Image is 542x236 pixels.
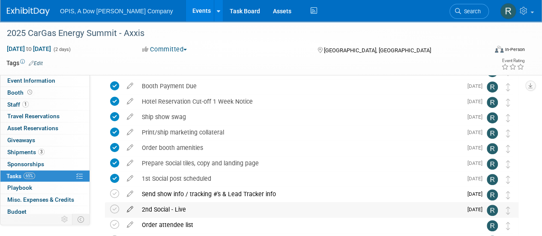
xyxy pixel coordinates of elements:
div: 2025 CarGas Energy Summit - Axxis [4,26,481,41]
span: Event Information [7,77,55,84]
td: Toggle Event Tabs [72,214,90,225]
a: Playbook [0,182,90,194]
a: Shipments3 [0,146,90,158]
div: Hotel Reservation Cut-off 1 Week Notice [138,94,462,109]
i: Move task [506,83,510,91]
i: Move task [506,222,510,230]
span: Playbook [7,184,32,191]
a: edit [123,221,138,229]
a: edit [123,190,138,198]
a: Asset Reservations [0,122,90,134]
a: edit [123,206,138,213]
div: Order booth amenities [138,140,462,155]
img: Renee Ortner [487,220,498,231]
div: Ship show swag [138,110,462,124]
div: Event Rating [501,59,524,63]
img: Renee Ortner [487,97,498,108]
div: In-Person [505,46,525,53]
span: to [25,45,33,52]
a: edit [123,175,138,182]
a: edit [123,144,138,152]
div: Prepare Social tiles, copy and landing page [138,156,462,170]
span: 65% [24,173,35,179]
span: Tasks [6,173,35,179]
span: Booth not reserved yet [26,89,34,96]
span: [GEOGRAPHIC_DATA], [GEOGRAPHIC_DATA] [323,47,431,54]
span: [DATE] [467,191,487,197]
i: Move task [506,160,510,168]
img: ExhibitDay [7,7,50,16]
span: [DATE] [467,129,487,135]
a: edit [123,98,138,105]
i: Move task [506,129,510,137]
a: Edit [29,60,43,66]
span: 1 [22,101,29,108]
span: (2 days) [53,47,71,52]
i: Move task [506,176,510,184]
img: Renee Ortner [487,174,498,185]
a: Travel Reservations [0,111,90,122]
a: edit [123,113,138,121]
a: edit [123,159,138,167]
a: Search [449,4,489,19]
img: Renee Ortner [487,81,498,93]
span: Misc. Expenses & Credits [7,196,74,203]
a: Misc. Expenses & Credits [0,194,90,206]
div: 2nd Social - Live [138,202,462,217]
img: Renee Ortner [487,143,498,154]
a: Event Information [0,75,90,87]
span: Booth [7,89,34,96]
span: [DATE] [467,160,487,166]
a: Budget [0,206,90,218]
span: [DATE] [DATE] [6,45,51,53]
div: Event Format [449,45,525,57]
span: Budget [7,208,27,215]
img: Renee Ortner [487,189,498,200]
i: Move task [506,114,510,122]
span: OPIS, A Dow [PERSON_NAME] Company [60,8,173,15]
a: Sponsorships [0,158,90,170]
div: Send show info / tracking #'s & Lead Tracker info [138,187,462,201]
img: Format-Inperson.png [495,46,503,53]
span: Sponsorships [7,161,44,167]
span: [DATE] [467,206,487,212]
td: Personalize Event Tab Strip [57,214,72,225]
div: 1st Social post scheduled [138,171,462,186]
span: Shipments [7,149,45,155]
i: Move task [506,191,510,199]
span: [DATE] [467,83,487,89]
span: Staff [7,101,29,108]
a: Staff1 [0,99,90,111]
img: Renee Ortner [487,205,498,216]
span: Travel Reservations [7,113,60,119]
span: Giveaways [7,137,35,143]
span: Search [461,8,481,15]
img: Renee Ortner [487,158,498,170]
a: edit [123,82,138,90]
span: [DATE] [467,114,487,120]
button: Committed [139,45,190,54]
span: Asset Reservations [7,125,58,131]
span: [DATE] [467,145,487,151]
img: Renee Ortner [487,112,498,123]
span: [DATE] [467,99,487,105]
img: Renee Ortner [487,128,498,139]
div: Print/ship marketing collateral [138,125,462,140]
i: Move task [506,99,510,107]
div: Booth Payment Due [138,79,462,93]
a: Tasks65% [0,170,90,182]
span: 3 [38,149,45,155]
i: Move task [506,145,510,153]
a: Booth [0,87,90,99]
img: Renee Ortner [500,3,516,19]
i: Move task [506,206,510,215]
div: Order attendee list [138,218,470,232]
a: edit [123,128,138,136]
td: Tags [6,59,43,67]
span: [DATE] [467,176,487,182]
a: Giveaways [0,134,90,146]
